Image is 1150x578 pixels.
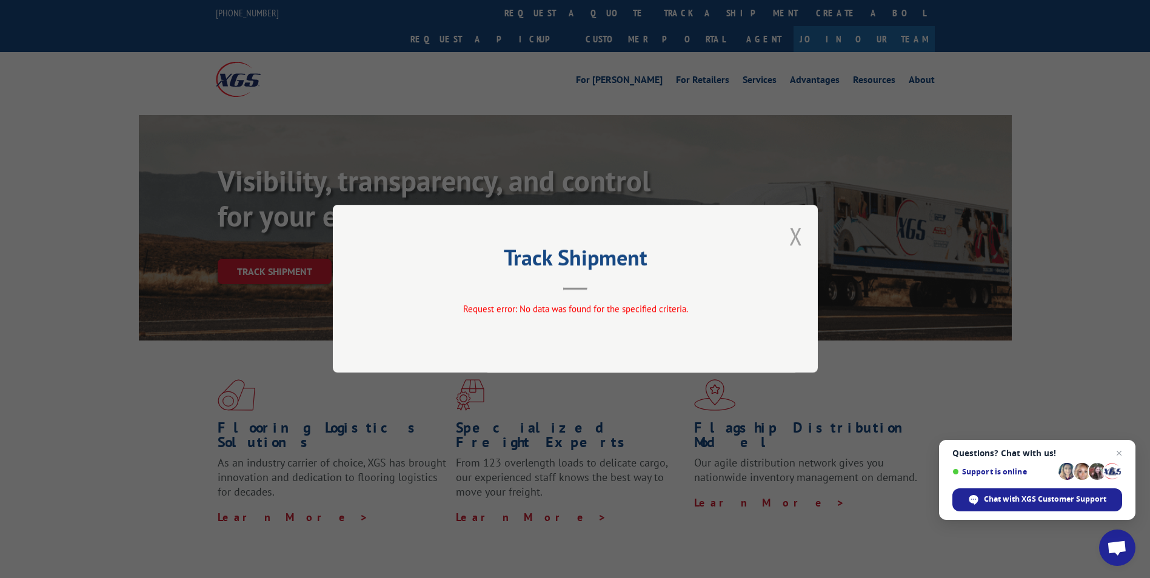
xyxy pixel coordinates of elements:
[463,304,687,315] span: Request error: No data was found for the specified criteria.
[984,494,1106,505] span: Chat with XGS Customer Support
[952,467,1054,476] span: Support is online
[1099,530,1135,566] div: Open chat
[952,448,1122,458] span: Questions? Chat with us!
[789,220,803,252] button: Close modal
[393,249,757,272] h2: Track Shipment
[1112,446,1126,460] span: Close chat
[952,488,1122,511] div: Chat with XGS Customer Support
